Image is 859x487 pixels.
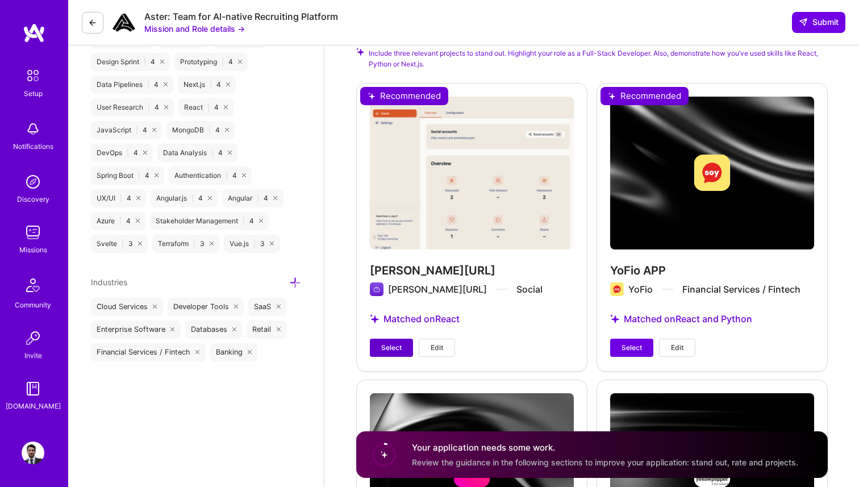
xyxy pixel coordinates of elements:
[259,219,263,223] i: icon Close
[19,442,47,464] a: User Avatar
[166,121,235,139] div: MongoDB 4
[6,400,61,412] div: [DOMAIN_NAME]
[91,53,170,71] div: Design Sprint 4
[248,350,252,355] i: icon Close
[143,151,147,155] i: icon Close
[13,140,53,152] div: Notifications
[193,239,195,248] span: |
[622,343,642,353] span: Select
[228,151,232,155] i: icon Close
[168,298,244,316] div: Developer Tools
[164,82,168,86] i: icon Close
[127,148,129,157] span: |
[799,16,839,28] span: Submit
[88,18,97,27] i: icon LeftArrowDark
[91,144,153,162] div: DevOps 4
[412,457,798,467] span: Review the guidance in the following sections to improve your application: stand out, rate and pr...
[157,144,237,162] div: Data Analysis 4
[19,272,47,299] img: Community
[91,76,173,94] div: Data Pipelines 4
[232,327,237,332] i: icon Close
[91,320,181,339] div: Enterprise Software
[22,221,44,244] img: teamwork
[19,244,47,256] div: Missions
[224,235,280,253] div: Vue.js 3
[185,320,243,339] div: Databases
[412,442,798,453] h4: Your application needs some work.
[155,173,159,177] i: icon Close
[91,212,145,230] div: Azure 4
[226,171,228,180] span: |
[234,305,239,309] i: icon Close
[122,239,124,248] span: |
[356,48,364,56] i: Check
[191,194,194,203] span: |
[21,64,45,88] img: setup
[224,105,228,109] i: icon Close
[207,103,210,112] span: |
[24,88,43,99] div: Setup
[671,343,683,353] span: Edit
[138,242,142,245] i: icon Close
[147,80,149,89] span: |
[381,343,402,353] span: Select
[152,128,156,132] i: icon Close
[91,298,163,316] div: Cloud Services
[222,57,224,66] span: |
[164,105,168,109] i: icon Close
[178,98,233,116] div: React 4
[792,12,845,32] button: Submit
[151,189,218,207] div: Angular.js 4
[15,299,51,311] div: Community
[210,80,212,89] span: |
[174,53,248,71] div: Prototyping 4
[247,320,286,339] div: Retail
[91,235,148,253] div: Svelte 3
[659,339,695,357] button: Edit
[270,242,274,245] i: icon Close
[370,339,413,357] button: Select
[153,305,157,309] i: icon Close
[91,189,146,207] div: UX/UI 4
[22,442,44,464] img: User Avatar
[226,82,230,86] i: icon Close
[248,298,286,316] div: SaaS
[91,98,174,116] div: User Research 4
[17,193,49,205] div: Discovery
[369,48,828,69] span: Include three relevant projects to stand out. Highlight your role as a Full-Stack Developer. Also...
[170,327,175,332] i: icon Close
[238,60,242,64] i: icon Close
[138,171,140,180] span: |
[257,194,259,203] span: |
[148,103,150,112] span: |
[150,212,269,230] div: Stakeholder Management 4
[210,242,214,245] i: icon Close
[144,23,245,35] button: Mission and Role details →
[22,327,44,349] img: Invite
[276,305,281,309] i: icon Close
[152,235,219,253] div: Terraform 3
[169,167,252,185] div: Authentication 4
[210,343,258,361] div: Banking
[209,126,211,135] span: |
[273,196,277,200] i: icon Close
[136,219,140,223] i: icon Close
[243,217,245,226] span: |
[144,11,338,23] div: Aster: Team for AI-native Recruiting Platform
[144,57,146,66] span: |
[178,76,236,94] div: Next.js 4
[24,349,42,361] div: Invite
[610,339,653,357] button: Select
[22,377,44,400] img: guide book
[22,170,44,193] img: discovery
[195,350,200,355] i: icon Close
[120,194,122,203] span: |
[276,327,281,332] i: icon Close
[253,239,256,248] span: |
[136,196,140,200] i: icon Close
[136,126,138,135] span: |
[242,173,246,177] i: icon Close
[91,277,127,287] span: Industries
[419,339,455,357] button: Edit
[22,118,44,140] img: bell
